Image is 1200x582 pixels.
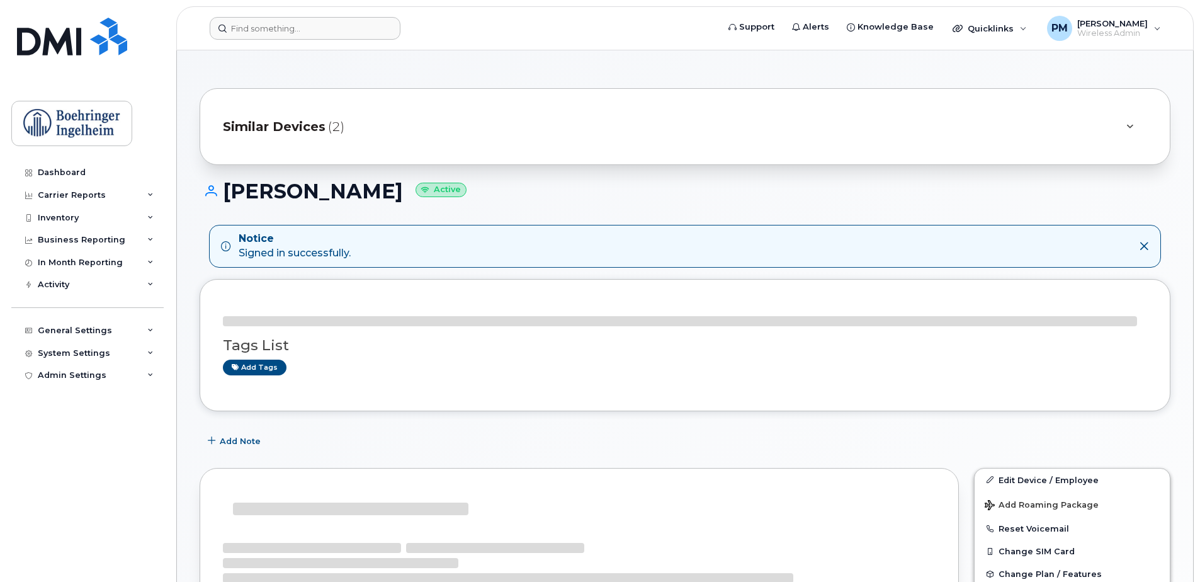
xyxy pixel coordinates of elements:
[975,540,1170,562] button: Change SIM Card
[975,491,1170,517] button: Add Roaming Package
[200,430,271,453] button: Add Note
[985,500,1099,512] span: Add Roaming Package
[223,360,286,375] a: Add tags
[239,232,351,261] div: Signed in successfully.
[416,183,467,197] small: Active
[975,517,1170,540] button: Reset Voicemail
[328,118,344,136] span: (2)
[239,232,351,246] strong: Notice
[220,435,261,447] span: Add Note
[223,118,325,136] span: Similar Devices
[200,180,1170,202] h1: [PERSON_NAME]
[223,338,1147,353] h3: Tags List
[999,569,1102,579] span: Change Plan / Features
[975,469,1170,491] a: Edit Device / Employee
